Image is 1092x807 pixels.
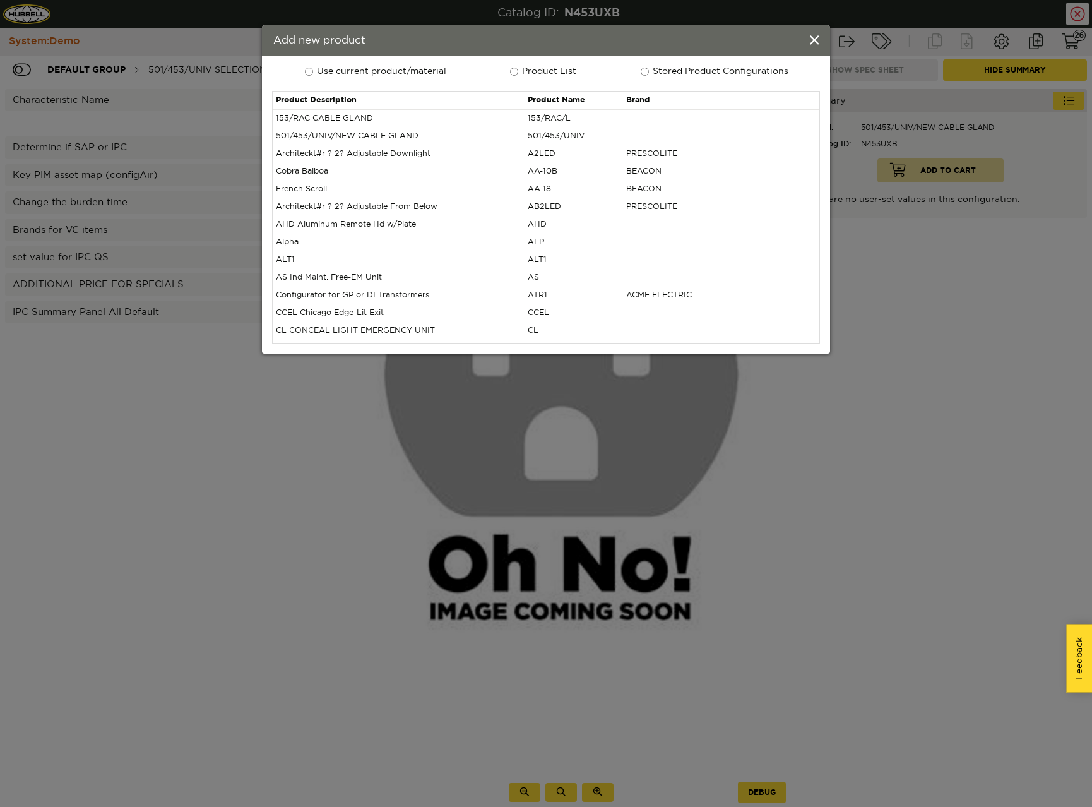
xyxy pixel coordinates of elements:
td: ALP [525,234,623,251]
td: Alpha [273,234,525,251]
td: PRESCOLITE [623,198,819,216]
td: BEACON [623,181,819,198]
td: Linear High Bay™ [273,340,525,357]
td: 501/453/UNIV [525,128,623,145]
td: CL CONCEAL LIGHT EMERGENCY UNIT [273,322,525,340]
div: Add new product [262,25,830,56]
td: AHD [525,216,623,234]
th: Product Description [273,92,525,110]
label: Stored Product Configurations [639,66,788,78]
td: 153/RAC CABLE GLAND [273,110,525,128]
label: Use current product/material [304,66,446,78]
td: AB2LED [525,198,623,216]
td: BEACON [623,163,819,181]
td: CLB [525,340,623,357]
input: Product List [510,68,518,76]
td: CL [525,322,623,340]
td: AHD Aluminum Remote Hd w/Plate [273,216,525,234]
td: ACME ELECTRIC [623,287,819,304]
td: Architeckt#r ? 2? Adjustable Downlight [273,145,525,163]
th: Product Name [525,92,623,110]
td: French Scroll [273,181,525,198]
td: 153/RAC/L [525,110,623,128]
td: AA-10B [525,163,623,181]
td: PRESCOLITE [623,145,819,163]
input: Use current product/material [305,68,313,76]
td: A2LED [525,145,623,163]
td: Configurator for GP or DI Transformers [273,287,525,304]
td: COLUMBIA LIGHTING [623,340,819,357]
td: CCEL Chicago Edge-Lit Exit [273,304,525,322]
td: ATR1 [525,287,623,304]
td: 501/453/UNIV/NEW CABLE GLAND [273,128,525,145]
td: ALT1 [273,251,525,269]
td: AA-18 [525,181,623,198]
td: Cobra Balboa [273,163,525,181]
th: Brand [623,92,819,110]
td: CCEL [525,304,623,322]
td: ALT1 [525,251,623,269]
td: AS Ind Maint. Free-EM Unit [273,269,525,287]
td: Architeckt#r ? 2? Adjustable From Below [273,198,525,216]
input: Stored Product Configurations [641,68,649,76]
td: AS [525,269,623,287]
label: Product List [509,66,576,78]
